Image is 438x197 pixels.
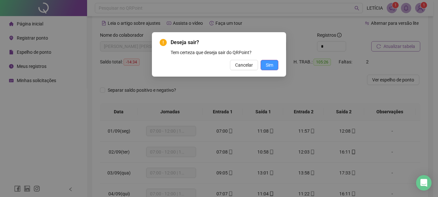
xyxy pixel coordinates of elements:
[171,49,278,56] div: Tem certeza que deseja sair do QRPoint?
[171,39,278,46] span: Deseja sair?
[416,175,432,191] div: Open Intercom Messenger
[266,61,273,69] span: Sim
[230,60,258,70] button: Cancelar
[235,61,253,69] span: Cancelar
[160,39,167,46] span: exclamation-circle
[261,60,278,70] button: Sim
